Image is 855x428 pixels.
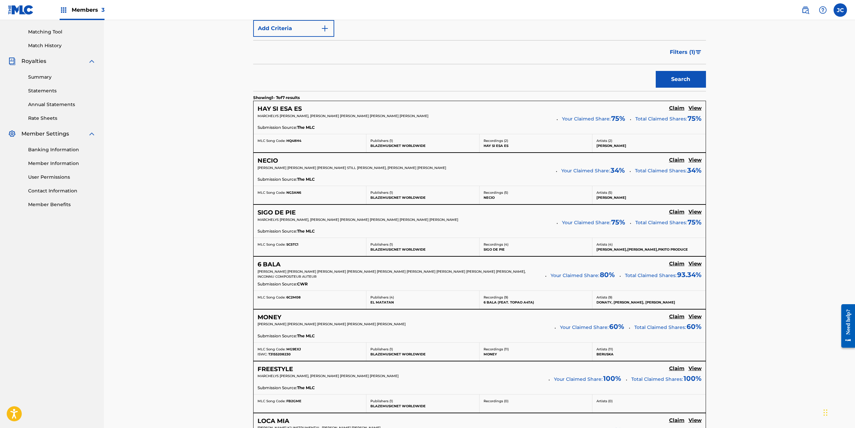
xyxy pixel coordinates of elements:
[286,295,301,299] span: 6C2M08
[560,324,609,331] span: Your Claimed Share:
[596,399,702,404] p: Artists ( 0 )
[669,261,685,267] h5: Claim
[286,190,301,195] span: NG3AN6
[689,157,702,163] h5: View
[596,195,702,200] p: [PERSON_NAME]
[611,113,625,123] span: 75 %
[370,242,475,247] p: Publishers ( 1 )
[551,272,599,279] span: Your Claimed Share:
[677,270,702,280] span: 93.34 %
[28,101,96,108] a: Annual Statements
[28,28,96,35] a: Matching Tool
[484,143,588,148] p: HAY SI ESA ES
[370,190,475,195] p: Publishers ( 1 )
[28,187,96,194] a: Contact Information
[611,165,625,175] span: 34 %
[60,6,68,14] img: Top Rightsholders
[28,115,96,122] a: Rate Sheets
[258,295,285,299] span: MLC Song Code:
[8,5,34,15] img: MLC Logo
[297,228,315,234] span: The MLC
[596,242,702,247] p: Artists ( 4 )
[688,217,702,227] span: 75 %
[689,314,702,321] a: View
[634,324,686,330] span: Total Claimed Shares:
[596,352,702,357] p: BERUSKA
[669,314,685,320] h5: Claim
[297,124,315,131] span: The MLC
[689,209,702,215] h5: View
[669,105,685,111] h5: Claim
[253,20,334,37] button: Add Criteria
[484,295,588,300] p: Recordings ( 9 )
[258,157,278,165] h5: NECIO
[596,295,702,300] p: Artists ( 9 )
[72,6,104,14] span: Members
[484,352,588,357] p: MONEY
[596,190,702,195] p: Artists ( 5 )
[88,57,96,65] img: expand
[258,333,297,339] span: Submission Source:
[669,365,685,372] h5: Claim
[596,347,702,352] p: Artists ( 11 )
[258,385,297,391] span: Submission Source:
[28,201,96,208] a: Member Benefits
[258,314,281,321] h5: MONEY
[28,174,96,181] a: User Permissions
[484,300,588,305] p: 6 BALA (FEAT. TOPAO A4TA)
[21,130,69,138] span: Member Settings
[687,322,702,332] span: 60 %
[822,396,855,428] iframe: Chat Widget
[258,209,296,217] h5: SIGO DE PIE
[824,403,828,423] div: Drag
[635,220,687,226] span: Total Claimed Shares:
[596,138,702,143] p: Artists ( 2 )
[819,6,827,14] img: help
[656,71,706,88] button: Search
[258,269,525,279] span: [PERSON_NAME] [PERSON_NAME] [PERSON_NAME] [PERSON_NAME] [PERSON_NAME] [PERSON_NAME] [PERSON_NAME]...
[258,176,297,182] span: Submission Source:
[696,50,701,54] img: filter
[669,417,685,424] h5: Claim
[609,322,624,332] span: 60 %
[836,299,855,353] iframe: Resource Center
[258,139,285,143] span: MLC Song Code:
[689,105,702,112] a: View
[258,399,285,403] span: MLC Song Code:
[28,87,96,94] a: Statements
[687,165,702,175] span: 34 %
[286,242,298,247] span: SC5TC1
[370,143,475,148] p: BLAZEMUSICNET WORLDWIDE
[258,124,297,131] span: Submission Source:
[258,242,285,247] span: MLC Song Code:
[801,6,809,14] img: search
[554,376,602,383] span: Your Claimed Share:
[689,417,702,425] a: View
[253,95,300,101] p: Showing 1 - 7 of 7 results
[370,247,475,252] p: BLAZEMUSICNET WORLDWIDE
[562,219,611,226] span: Your Claimed Share:
[669,157,685,163] h5: Claim
[370,399,475,404] p: Publishers ( 1 )
[834,3,847,17] div: User Menu
[258,365,293,373] h5: FREESTYLE
[8,57,16,65] img: Royalties
[370,300,475,305] p: EL MATATAN
[258,166,446,170] span: [PERSON_NAME] [PERSON_NAME] [PERSON_NAME] STILL [PERSON_NAME], [PERSON_NAME] [PERSON_NAME]
[689,314,702,320] h5: View
[286,139,301,143] span: HQ48H4
[600,270,615,280] span: 80 %
[689,365,702,373] a: View
[297,281,308,287] span: CWR
[484,399,588,404] p: Recordings ( 0 )
[370,138,475,143] p: Publishers ( 1 )
[484,138,588,143] p: Recordings ( 2 )
[286,399,301,403] span: FB2GME
[689,365,702,372] h5: View
[689,105,702,111] h5: View
[28,74,96,81] a: Summary
[268,352,291,356] span: T3155208230
[286,347,301,351] span: MG9EXJ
